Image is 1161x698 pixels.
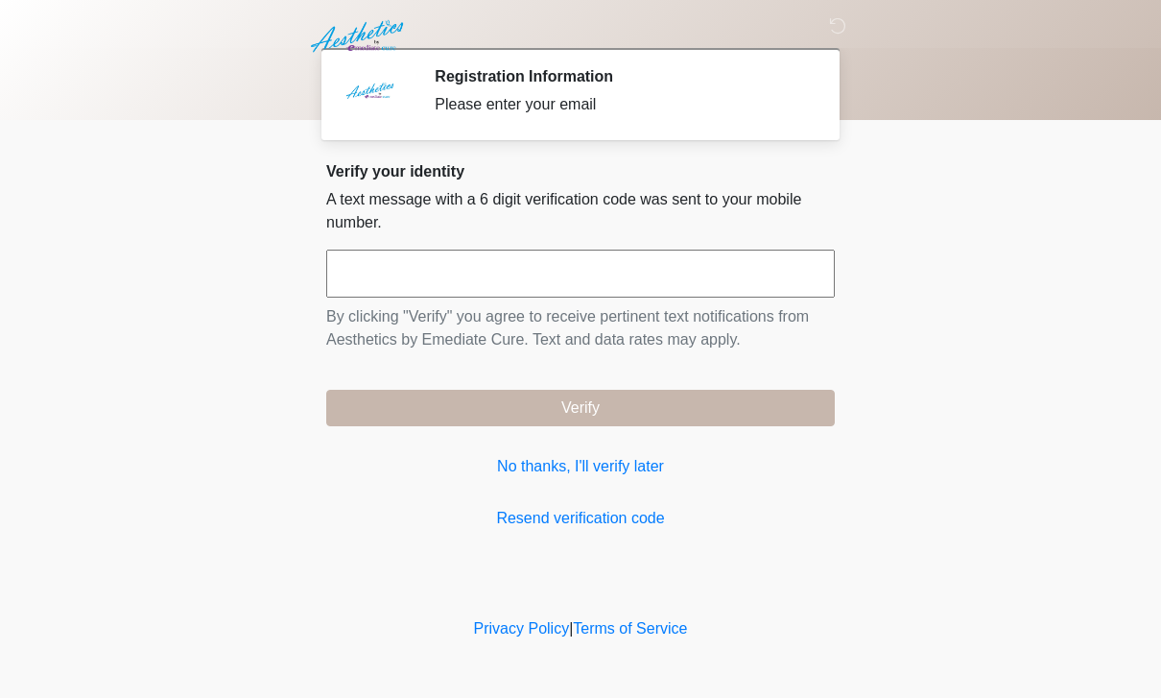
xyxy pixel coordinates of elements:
h2: Verify your identity [326,162,835,181]
p: By clicking "Verify" you agree to receive pertinent text notifications from Aesthetics by Emediat... [326,305,835,351]
a: | [569,620,573,637]
h2: Registration Information [435,67,806,85]
img: Aesthetics by Emediate Cure Logo [307,14,412,59]
a: Privacy Policy [474,620,570,637]
p: A text message with a 6 digit verification code was sent to your mobile number. [326,188,835,234]
a: No thanks, I'll verify later [326,455,835,478]
a: Resend verification code [326,507,835,530]
a: Terms of Service [573,620,687,637]
button: Verify [326,390,835,426]
img: Agent Avatar [341,67,398,125]
div: Please enter your email [435,93,806,116]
